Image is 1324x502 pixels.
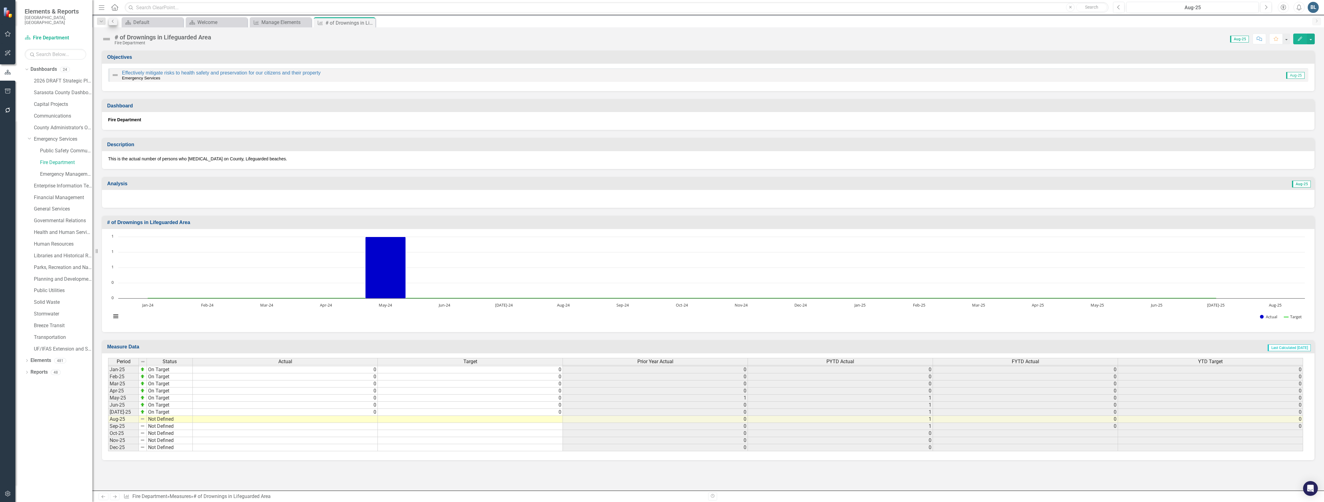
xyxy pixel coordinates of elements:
td: May-25 [108,395,139,402]
a: Parks, Recreation and Natural Resources [34,264,92,271]
img: 8DAGhfEEPCf229AAAAAElFTkSuQmCC [140,438,145,443]
td: 0 [1118,409,1303,416]
td: Mar-25 [108,380,139,388]
g: Target, series 2 of 2. Line with 20 data points. [147,297,1217,299]
div: 24 [60,67,70,72]
td: 0 [563,444,748,451]
strong: Fire Department [108,117,141,122]
td: Feb-25 [108,373,139,380]
text: Apr-24 [320,302,332,308]
a: Fire Department [40,159,92,166]
td: Oct-25 [108,430,139,437]
h3: Analysis [107,181,722,187]
td: 0 [933,373,1118,380]
img: 8DAGhfEEPCf229AAAAAElFTkSuQmCC [140,431,145,436]
td: Apr-25 [108,388,139,395]
td: 0 [193,373,378,380]
div: Fire Department [115,41,211,45]
img: zOikAAAAAElFTkSuQmCC [140,395,145,400]
td: 0 [378,366,563,373]
h3: Measure Data [107,344,616,350]
text: 0 [111,295,114,300]
button: Aug-25 [1126,2,1259,13]
td: Not Defined [147,430,193,437]
span: Elements & Reports [25,8,86,15]
a: Default [123,18,182,26]
a: Transportation [34,334,92,341]
text: [DATE]-24 [495,302,513,308]
img: 8DAGhfEEPCf229AAAAAElFTkSuQmCC [140,424,145,428]
td: 1 [748,409,933,416]
td: Jun-25 [108,402,139,409]
td: 0 [748,373,933,380]
button: Show Actual [1260,314,1277,319]
td: 0 [933,409,1118,416]
td: 0 [193,409,378,416]
div: » » [123,493,704,500]
div: 481 [54,358,66,363]
img: zOikAAAAAElFTkSuQmCC [140,402,145,407]
span: Prior Year Actual [637,359,673,364]
img: zOikAAAAAElFTkSuQmCC [140,367,145,372]
button: Search [1076,3,1107,12]
a: Planning and Development Services [34,276,92,283]
td: 0 [1118,402,1303,409]
td: 0 [563,402,748,409]
text: Mar-24 [260,302,273,308]
td: On Target [147,402,193,409]
td: 0 [748,388,933,395]
td: 0 [378,380,563,388]
td: 1 [748,416,933,423]
img: zOikAAAAAElFTkSuQmCC [140,388,145,393]
img: zOikAAAAAElFTkSuQmCC [140,381,145,386]
a: Emergency Services [34,136,92,143]
small: [GEOGRAPHIC_DATA], [GEOGRAPHIC_DATA] [25,15,86,25]
a: Fire Department [25,34,86,42]
span: Last Calculated [DATE] [1268,344,1311,351]
div: Aug-25 [1128,4,1257,11]
td: 0 [1118,423,1303,430]
text: Feb-24 [201,302,214,308]
text: 0 [111,279,114,285]
td: 0 [563,437,748,444]
span: Target [463,359,477,364]
td: 0 [378,388,563,395]
a: Public Utilities [34,287,92,294]
text: Aug-24 [557,302,570,308]
td: On Target [147,366,193,373]
text: 1 [111,264,114,270]
td: [DATE]-25 [108,409,139,416]
span: Aug-25 [1286,72,1305,79]
td: 0 [193,366,378,373]
img: 8DAGhfEEPCf229AAAAAElFTkSuQmCC [140,359,145,364]
td: 0 [1118,416,1303,423]
img: 8DAGhfEEPCf229AAAAAElFTkSuQmCC [140,445,145,450]
h3: Objectives [107,54,1311,60]
td: 0 [563,409,748,416]
td: Not Defined [147,437,193,444]
div: Welcome [197,18,246,26]
span: Search [1085,5,1098,10]
td: 1 [748,402,933,409]
td: 0 [193,380,378,388]
text: May-24 [379,302,392,308]
td: 0 [1118,395,1303,402]
td: On Target [147,388,193,395]
td: 0 [193,395,378,402]
div: Manage Elements [261,18,310,26]
button: BL [1308,2,1319,13]
td: 0 [748,430,933,437]
td: 0 [1118,373,1303,380]
text: 1 [111,249,114,254]
img: 8DAGhfEEPCf229AAAAAElFTkSuQmCC [140,416,145,421]
td: 0 [563,388,748,395]
text: Sep-24 [616,302,629,308]
td: 0 [933,423,1118,430]
td: 1 [748,423,933,430]
span: PYTD Actual [826,359,854,364]
span: Aug-25 [1230,36,1249,42]
td: 0 [563,373,748,380]
a: Manage Elements [251,18,310,26]
div: Open Intercom Messenger [1303,481,1318,496]
a: Enterprise Information Technology [34,183,92,190]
